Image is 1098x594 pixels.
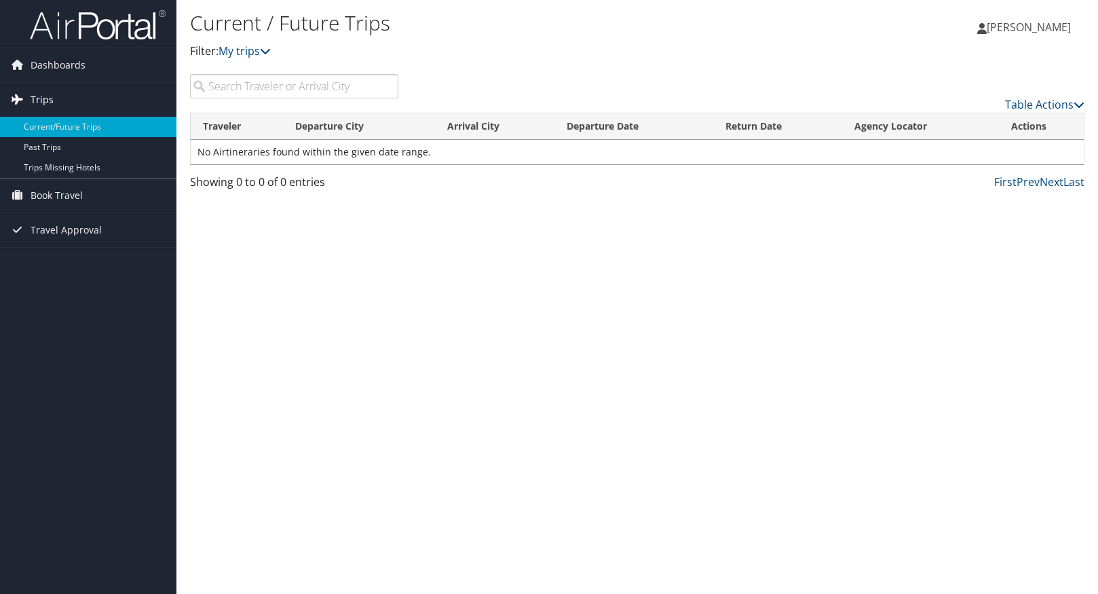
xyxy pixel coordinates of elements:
[190,174,398,197] div: Showing 0 to 0 of 0 entries
[283,113,435,140] th: Departure City: activate to sort column ascending
[1063,174,1084,189] a: Last
[190,43,787,60] p: Filter:
[842,113,999,140] th: Agency Locator: activate to sort column ascending
[31,213,102,247] span: Travel Approval
[977,7,1084,48] a: [PERSON_NAME]
[435,113,554,140] th: Arrival City: activate to sort column ascending
[999,113,1084,140] th: Actions
[190,74,398,98] input: Search Traveler or Arrival City
[219,43,271,58] a: My trips
[191,113,283,140] th: Traveler: activate to sort column ascending
[987,20,1071,35] span: [PERSON_NAME]
[1017,174,1040,189] a: Prev
[191,140,1084,164] td: No Airtineraries found within the given date range.
[31,83,54,117] span: Trips
[554,113,714,140] th: Departure Date: activate to sort column descending
[190,9,787,37] h1: Current / Future Trips
[30,9,166,41] img: airportal-logo.png
[1005,97,1084,112] a: Table Actions
[31,179,83,212] span: Book Travel
[1040,174,1063,189] a: Next
[31,48,86,82] span: Dashboards
[994,174,1017,189] a: First
[713,113,841,140] th: Return Date: activate to sort column ascending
